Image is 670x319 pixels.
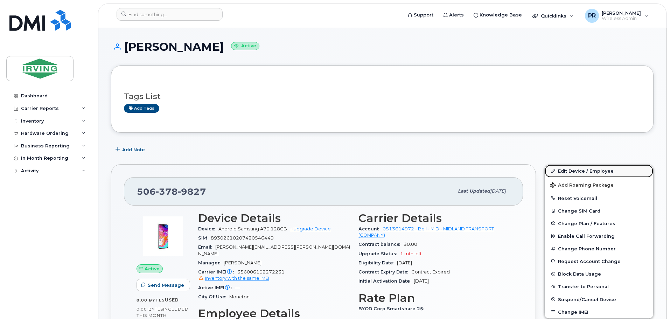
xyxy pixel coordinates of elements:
[545,217,653,230] button: Change Plan / Features
[545,280,653,293] button: Transfer to Personal
[558,234,615,239] span: Enable Call Forwarding
[545,178,653,192] button: Add Roaming Package
[231,42,259,50] small: Active
[411,269,450,275] span: Contract Expired
[545,242,653,255] button: Change Phone Number
[137,307,163,312] span: 0.00 Bytes
[545,230,653,242] button: Enable Call Forwarding
[137,306,189,318] span: included this month
[545,268,653,280] button: Block Data Usage
[358,242,404,247] span: Contract balance
[111,41,654,53] h1: [PERSON_NAME]
[205,276,269,281] span: Inventory with the same IMEI
[458,188,490,194] span: Last updated
[145,265,160,272] span: Active
[165,297,179,303] span: used
[358,212,510,224] h3: Carrier Details
[198,269,237,275] span: Carrier IMEI
[545,204,653,217] button: Change SIM Card
[358,251,400,256] span: Upgrade Status
[358,278,414,284] span: Initial Activation Date
[211,235,274,241] span: 89302610207420546449
[558,297,616,302] span: Suspend/Cancel Device
[124,92,641,101] h3: Tags List
[358,260,397,265] span: Eligibility Date
[198,244,350,256] span: [PERSON_NAME][EMAIL_ADDRESS][PERSON_NAME][DOMAIN_NAME]
[137,279,190,291] button: Send Message
[400,251,422,256] span: 1 mth left
[358,306,427,311] span: BYOD Corp Smartshare 25
[414,278,429,284] span: [DATE]
[198,276,269,281] a: Inventory with the same IMEI
[545,165,653,177] a: Edit Device / Employee
[545,306,653,318] button: Change IMEI
[229,294,250,299] span: Moncton
[404,242,417,247] span: $0.00
[122,146,145,153] span: Add Note
[156,186,178,197] span: 378
[198,212,350,224] h3: Device Details
[545,192,653,204] button: Reset Voicemail
[545,293,653,306] button: Suspend/Cancel Device
[558,221,615,226] span: Change Plan / Features
[224,260,261,265] span: [PERSON_NAME]
[290,226,331,231] a: + Upgrade Device
[358,226,383,231] span: Account
[124,104,159,113] a: Add tags
[111,143,151,156] button: Add Note
[545,255,653,268] button: Request Account Change
[218,226,287,231] span: Android Samsung A70 128GB
[137,186,206,197] span: 506
[198,226,218,231] span: Device
[198,294,229,299] span: City Of Use
[148,282,184,289] span: Send Message
[198,244,215,250] span: Email
[137,298,165,303] span: 0.00 Bytes
[198,269,350,282] span: 356006102272231
[198,285,235,290] span: Active IMEI
[358,226,494,238] a: 0513614972 - Bell - MID - MIDLAND TRANSPORT (COMPANY)
[198,235,211,241] span: SIM
[178,186,206,197] span: 9827
[235,285,240,290] span: —
[358,269,411,275] span: Contract Expiry Date
[550,182,614,189] span: Add Roaming Package
[397,260,412,265] span: [DATE]
[358,292,510,304] h3: Rate Plan
[198,260,224,265] span: Manager
[490,188,506,194] span: [DATE]
[142,215,184,257] img: image20231002-3703462-104ph8m.jpeg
